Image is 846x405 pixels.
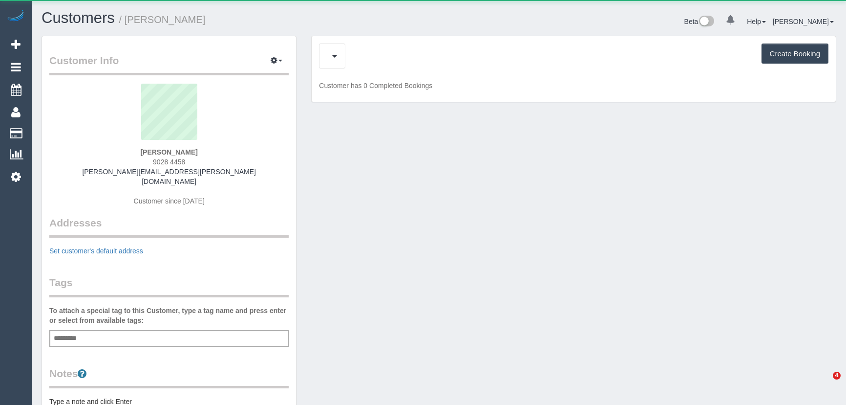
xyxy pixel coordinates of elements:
a: Beta [684,18,715,25]
img: New interface [698,16,714,28]
a: Help [747,18,766,25]
a: [PERSON_NAME] [773,18,834,25]
a: [PERSON_NAME][EMAIL_ADDRESS][PERSON_NAME][DOMAIN_NAME] [82,168,256,185]
strong: [PERSON_NAME] [140,148,197,156]
span: 4 [833,372,841,380]
img: Automaid Logo [6,10,25,23]
a: Set customer's default address [49,247,143,255]
small: / [PERSON_NAME] [119,14,206,25]
legend: Notes [49,366,289,388]
span: Customer since [DATE] [134,197,205,205]
iframe: Intercom live chat [813,372,836,395]
a: Customers [42,9,115,26]
p: Customer has 0 Completed Bookings [319,81,828,90]
legend: Tags [49,275,289,297]
legend: Customer Info [49,53,289,75]
label: To attach a special tag to this Customer, type a tag name and press enter or select from availabl... [49,306,289,325]
span: 9028 4458 [153,158,185,166]
button: Create Booking [761,44,828,64]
